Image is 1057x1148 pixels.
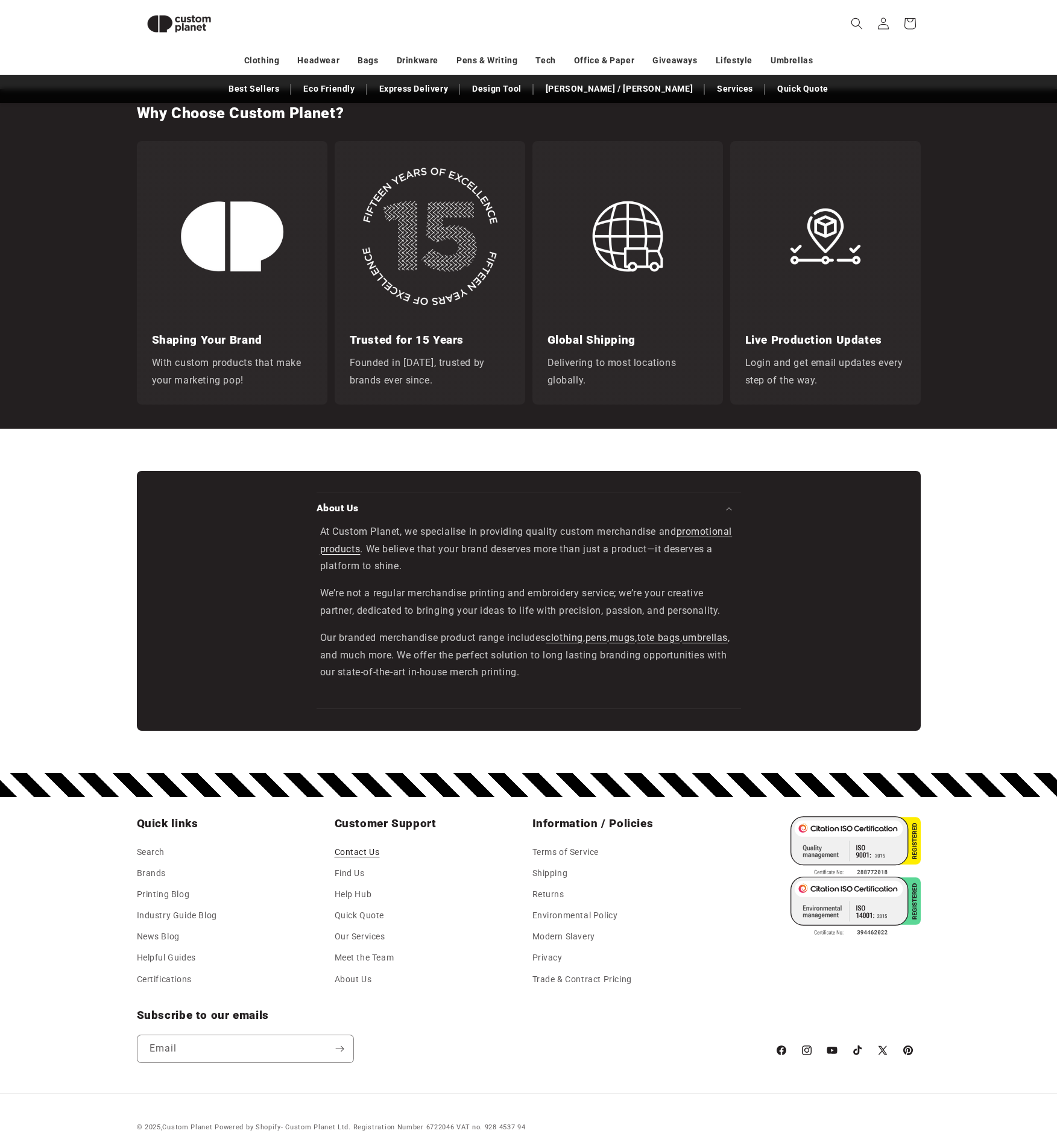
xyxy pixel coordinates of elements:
[137,104,344,123] h2: Why Choose Custom Planet?
[137,947,196,968] a: Helpful Guides
[317,690,741,708] iframe: Customer reviews powered by Trustpilot
[297,50,339,71] a: Headwear
[317,523,741,681] div: About Us
[137,845,165,863] a: Search
[850,1018,1057,1148] iframe: Chat Widget
[547,355,708,389] p: Delivering to most locations globally.
[335,905,385,926] a: Quick Quote
[320,526,733,555] a: promotional products
[317,502,359,514] h3: About Us
[790,816,921,877] img: ISO 9001 Certified
[137,816,327,831] h2: Quick links
[317,493,741,523] summary: About Us
[456,50,517,71] a: Pens & Writing
[137,905,217,926] a: Industry Guide Blog
[466,78,528,99] a: Design Tool
[350,332,510,348] h3: Trusted for 15 Years
[335,947,394,968] a: Meet the Team
[574,50,634,71] a: Office & Paper
[162,1123,212,1131] a: Custom Planet
[547,332,708,348] h3: Global Shipping
[152,355,312,389] p: With custom products that make your marketing pop!
[637,632,680,643] a: tote bags
[790,877,921,937] img: ISO 14001 Certified
[745,355,906,389] p: Login and get email updates every step of the way.
[320,523,737,575] p: At Custom Planet, we specialise in providing quality custom merchandise and . We believe that you...
[335,884,372,905] a: Help Hub
[137,863,166,884] a: Brands
[137,5,221,43] img: Custom Planet
[320,585,737,620] p: We’re not a regular merchandise printing and embroidery service; we’re your creative partner, ded...
[585,632,607,643] a: pens
[222,78,285,99] a: Best Sellers
[532,926,595,947] a: Modern Slavery
[683,632,728,643] a: umbrellas
[244,50,280,71] a: Clothing
[137,926,180,947] a: News Blog
[215,1123,525,1131] small: - Custom Planet Ltd. Registration Number 6722046 VAT no. 928 4537 94
[745,332,906,348] h3: Live Production Updates
[532,947,563,968] a: Privacy
[397,50,438,71] a: Drinkware
[771,78,835,99] a: Quick Quote
[546,632,583,643] a: clothing
[535,50,555,71] a: Tech
[610,632,635,643] a: mugs
[540,78,699,99] a: [PERSON_NAME] / [PERSON_NAME]
[711,78,759,99] a: Services
[215,1123,281,1131] a: Powered by Shopify
[532,884,564,905] a: Returns
[335,926,385,947] a: Our Services
[844,10,870,37] summary: Search
[532,816,723,831] h2: Information / Policies
[297,78,361,99] a: Eco Friendly
[358,50,378,71] a: Bags
[716,50,753,71] a: Lifestyle
[335,863,365,884] a: Find Us
[137,1008,763,1023] h2: Subscribe to our emails
[350,355,510,389] p: Founded in [DATE], trusted by brands ever since.
[137,884,190,905] a: Printing Blog
[532,969,632,990] a: Trade & Contract Pricing
[532,905,618,926] a: Environmental Policy
[373,78,455,99] a: Express Delivery
[152,332,312,348] h3: Shaping Your Brand
[327,1035,353,1063] button: Subscribe
[335,845,380,863] a: Contact Us
[771,50,813,71] a: Umbrellas
[335,969,372,990] a: About Us
[335,816,525,831] h2: Customer Support
[137,969,192,990] a: Certifications
[320,629,737,681] p: Our branded merchandise product range includes , , , , , and much more. We offer the perfect solu...
[532,845,599,863] a: Terms of Service
[137,1123,213,1131] small: © 2025,
[532,863,568,884] a: Shipping
[652,50,697,71] a: Giveaways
